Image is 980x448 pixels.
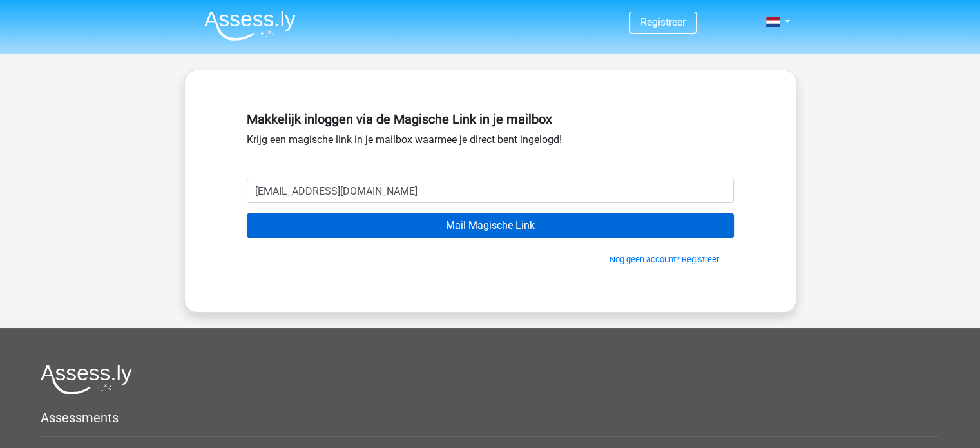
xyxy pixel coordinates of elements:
h5: Makkelijk inloggen via de Magische Link in je mailbox [247,112,734,127]
img: Assessly logo [41,364,132,394]
h5: Assessments [41,410,939,425]
img: Assessly [204,10,296,41]
input: Mail Magische Link [247,213,734,238]
a: Nog geen account? Registreer [610,255,719,264]
input: Email [247,179,734,203]
div: Krijg een magische link in je mailbox waarmee je direct bent ingelogd! [247,106,734,179]
a: Registreer [640,16,686,28]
